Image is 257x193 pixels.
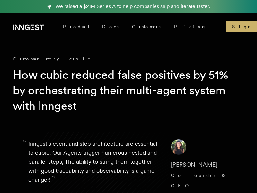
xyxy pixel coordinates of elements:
[171,161,217,168] span: [PERSON_NAME]
[57,21,96,32] div: Product
[13,56,244,62] div: Customer story - cubic
[52,174,55,184] span: ”
[171,173,227,188] span: Co-Founder & CEO
[55,3,210,10] span: We raised a $21M Series A to help companies ship and iterate faster.
[28,139,161,191] p: Inngest's event and step architecture are essential to cubic. Our Agents trigger numerous nested ...
[168,21,213,32] a: Pricing
[23,141,26,144] span: “
[126,21,168,32] a: Customers
[96,21,126,32] a: Docs
[171,139,186,155] img: Image of Allis Yao
[13,67,234,114] h1: How cubic reduced false positives by 51% by orchestrating their multi-agent system with Inngest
